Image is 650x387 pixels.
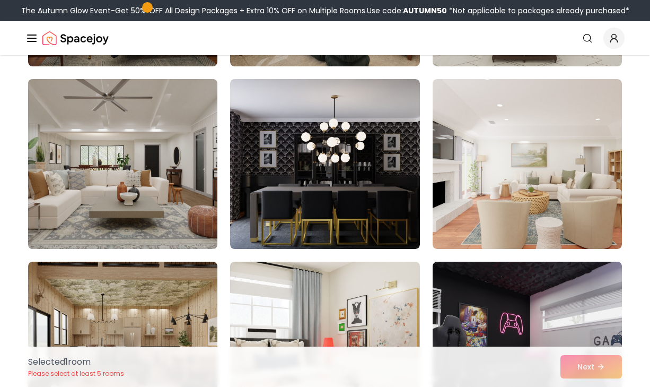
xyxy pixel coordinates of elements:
a: Spacejoy [42,28,109,49]
span: *Not applicable to packages already purchased* [447,5,629,16]
div: The Autumn Glow Event-Get 50% OFF All Design Packages + Extra 10% OFF on Multiple Rooms. [21,5,629,16]
b: AUTUMN50 [403,5,447,16]
img: Room room-13 [23,75,222,253]
span: Use code: [367,5,447,16]
p: Please select at least 5 rooms [28,369,124,378]
img: Room room-15 [433,79,622,249]
img: Spacejoy Logo [42,28,109,49]
nav: Global [25,21,625,55]
p: Selected 1 room [28,356,124,368]
img: Room room-14 [230,79,419,249]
